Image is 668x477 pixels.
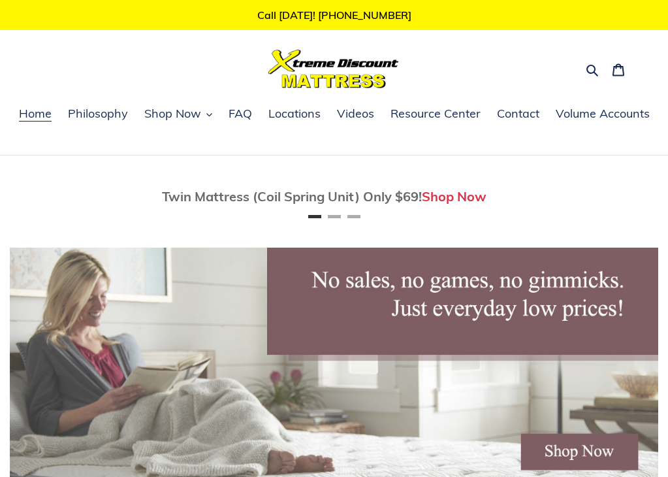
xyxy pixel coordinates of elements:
[229,106,252,122] span: FAQ
[556,106,650,122] span: Volume Accounts
[390,106,481,122] span: Resource Center
[61,105,135,124] a: Philosophy
[268,50,399,88] img: Xtreme Discount Mattress
[490,105,546,124] a: Contact
[330,105,381,124] a: Videos
[162,188,422,205] span: Twin Mattress (Coil Spring Unit) Only $69!
[347,215,360,218] button: Page 3
[308,215,321,218] button: Page 1
[262,105,327,124] a: Locations
[497,106,539,122] span: Contact
[549,105,656,124] a: Volume Accounts
[19,106,52,122] span: Home
[68,106,128,122] span: Philosophy
[268,106,321,122] span: Locations
[138,105,219,124] button: Shop Now
[384,105,487,124] a: Resource Center
[328,215,341,218] button: Page 2
[144,106,201,122] span: Shop Now
[12,105,58,124] a: Home
[222,105,259,124] a: FAQ
[422,188,486,205] a: Shop Now
[337,106,374,122] span: Videos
